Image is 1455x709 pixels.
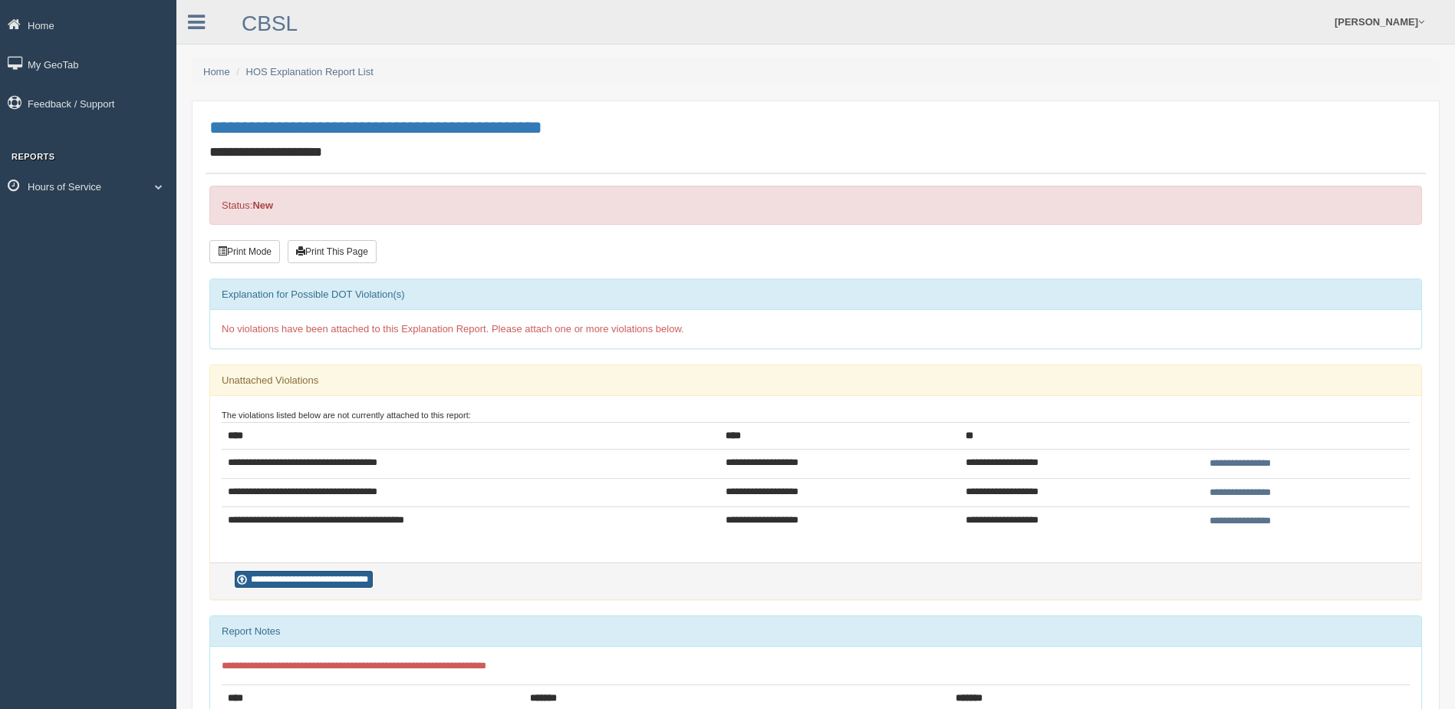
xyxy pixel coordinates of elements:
[210,616,1421,647] div: Report Notes
[242,12,298,35] a: CBSL
[210,365,1421,396] div: Unattached Violations
[222,323,684,335] span: No violations have been attached to this Explanation Report. Please attach one or more violations...
[252,200,273,211] strong: New
[209,186,1422,225] div: Status:
[203,66,230,77] a: Home
[222,411,471,420] small: The violations listed below are not currently attached to this report:
[288,240,377,263] button: Print This Page
[209,240,280,263] button: Print Mode
[210,279,1421,310] div: Explanation for Possible DOT Violation(s)
[246,66,374,77] a: HOS Explanation Report List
